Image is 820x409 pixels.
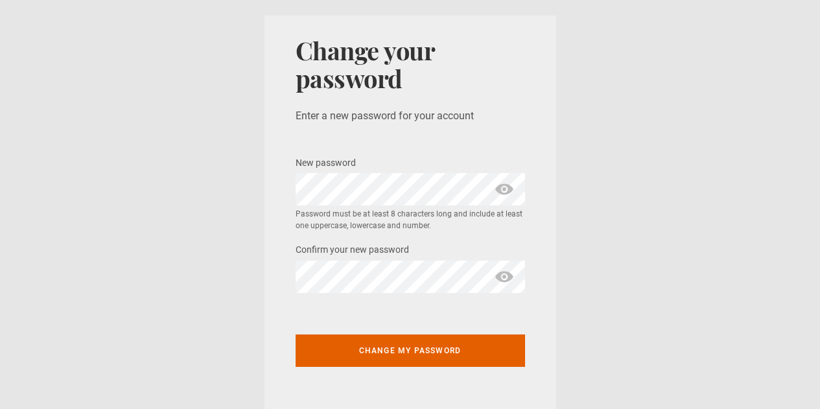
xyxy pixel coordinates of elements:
label: Confirm your new password [296,242,409,258]
p: Enter a new password for your account [296,108,525,124]
span: show password [494,261,515,293]
button: Change my password [296,334,525,367]
h1: Change your password [296,36,525,93]
small: Password must be at least 8 characters long and include at least one uppercase, lowercase and num... [296,208,525,231]
label: New password [296,156,356,171]
span: show password [494,173,515,205]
